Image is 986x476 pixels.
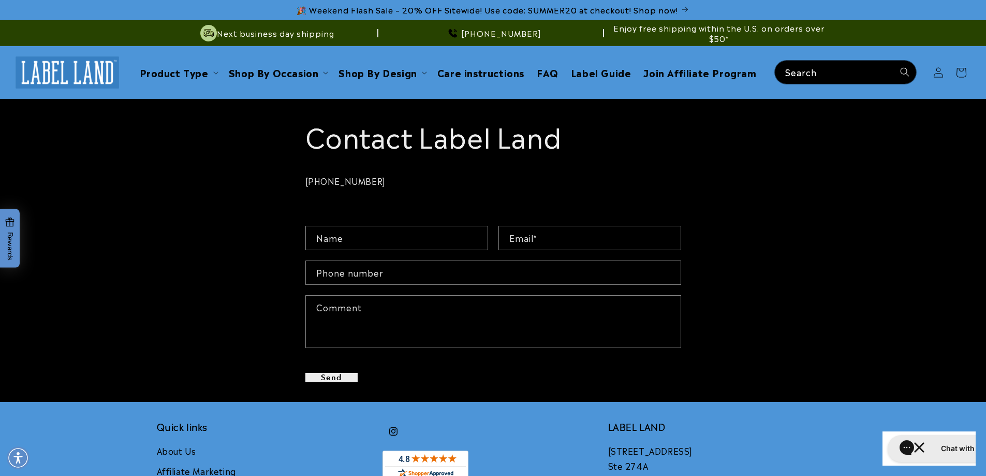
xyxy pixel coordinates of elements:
[531,60,565,84] a: FAQ
[431,60,531,84] a: Care instructions
[637,60,762,84] a: Join Affiliate Program
[571,66,631,78] span: Label Guide
[882,431,976,466] iframe: Gorgias live chat messenger
[58,12,102,22] h1: Chat with us
[608,23,830,43] span: Enjoy free shipping within the U.S. on orders over $50*
[7,446,30,469] div: Accessibility Menu
[305,174,681,189] div: [PHONE_NUMBER]
[305,118,681,153] h1: Contact Label Land
[5,4,114,31] button: Open gorgias live chat
[297,5,678,15] span: 🎉 Weekend Flash Sale – 20% OFF Sitewide! Use code: SUMMER20 at checkout! Shop now!
[339,65,417,79] a: Shop By Design
[223,60,333,84] summary: Shop By Occasion
[461,28,541,38] span: [PHONE_NUMBER]
[537,66,558,78] span: FAQ
[893,61,916,83] button: Search
[608,421,830,432] h2: LABEL LAND
[382,20,604,46] div: Announcement
[157,20,378,46] div: Announcement
[305,373,358,382] button: Send
[16,56,119,89] img: Label Land
[608,20,830,46] div: Announcement
[140,65,209,79] a: Product Type
[643,66,756,78] span: Join Affiliate Program
[229,66,319,78] span: Shop By Occasion
[437,66,524,78] span: Care instructions
[565,60,638,84] a: Label Guide
[5,217,15,260] span: Rewards
[134,60,223,84] summary: Product Type
[332,60,431,84] summary: Shop By Design
[157,443,196,461] a: About Us
[12,52,123,92] a: Label Land
[157,421,378,432] h2: Quick links
[217,28,334,38] span: Next business day shipping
